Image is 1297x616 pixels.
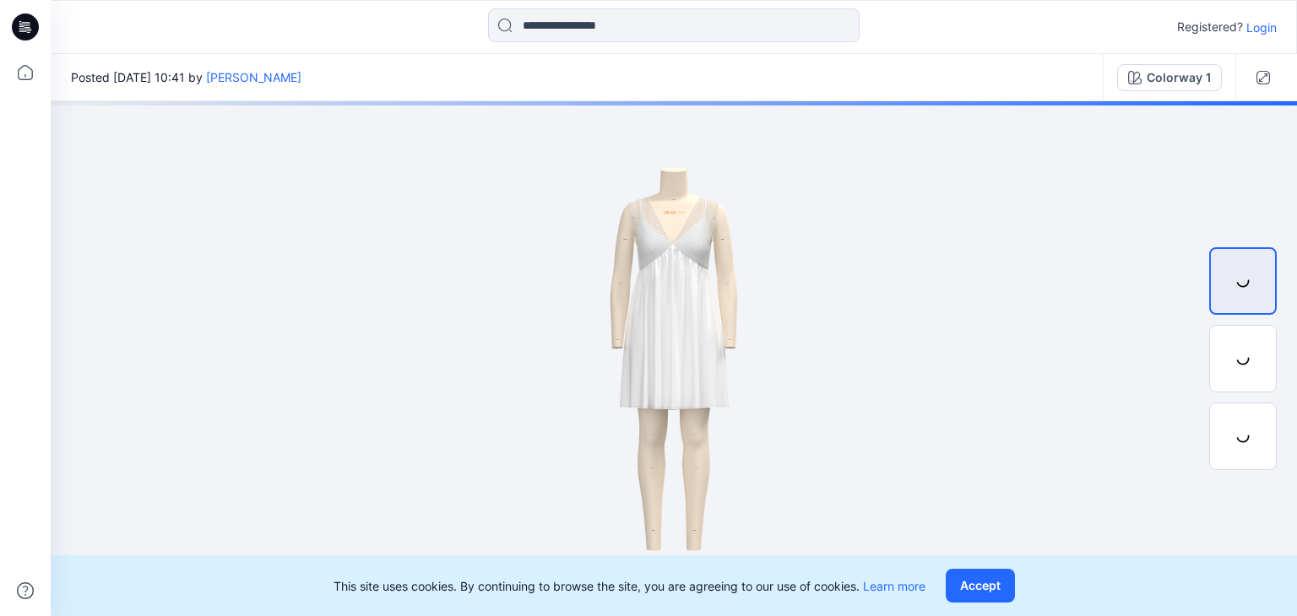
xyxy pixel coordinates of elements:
a: Learn more [863,579,925,593]
button: Accept [946,569,1015,602]
span: Posted [DATE] 10:41 by [71,68,301,86]
a: [PERSON_NAME] [206,70,301,84]
p: This site uses cookies. By continuing to browse the site, you are agreeing to our use of cookies. [334,577,925,595]
p: Registered? [1177,17,1243,37]
p: Login [1246,19,1277,36]
button: Colorway 1 [1117,64,1222,91]
img: eyJhbGciOiJIUzI1NiIsImtpZCI6IjAiLCJzbHQiOiJzZXMiLCJ0eXAiOiJKV1QifQ.eyJkYXRhIjp7InR5cGUiOiJzdG9yYW... [491,101,855,616]
div: Colorway 1 [1147,68,1211,87]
